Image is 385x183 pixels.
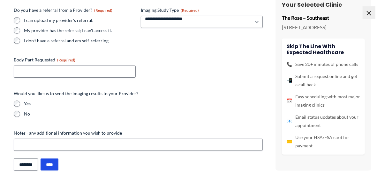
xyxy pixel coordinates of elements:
[14,130,263,136] label: Notes - any additional information you wish to provide
[181,8,199,13] span: (Required)
[363,6,375,19] span: ×
[14,57,136,63] label: Body Part Requested
[57,58,75,62] span: (Required)
[287,60,292,68] span: 📞
[287,117,292,125] span: 📧
[94,8,112,13] span: (Required)
[282,13,365,23] p: The Rose – Southeast
[24,111,263,117] label: No
[24,27,136,34] label: My provider has the referral; I can't access it.
[287,60,360,68] li: Save 20+ minutes of phone calls
[287,97,292,105] span: 📅
[282,1,365,8] h3: Your Selected Clinic
[287,133,360,150] li: Use your HSA/FSA card for payment
[287,113,360,130] li: Email status updates about your appointment
[24,38,136,44] label: I don't have a referral and am self-referring.
[282,23,365,32] p: [STREET_ADDRESS]
[287,43,360,55] h4: Skip the line with Expected Healthcare
[14,7,112,13] legend: Do you have a referral from a Provider?
[141,7,263,13] label: Imaging Study Type
[24,17,136,24] label: I can upload my provider's referral.
[287,72,360,89] li: Submit a request online and get a call back
[14,90,138,97] legend: Would you like us to send the imaging results to your Provider?
[24,101,263,107] label: Yes
[287,137,292,146] span: 💳
[287,93,360,109] li: Easy scheduling with most major imaging clinics
[287,76,292,85] span: 📲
